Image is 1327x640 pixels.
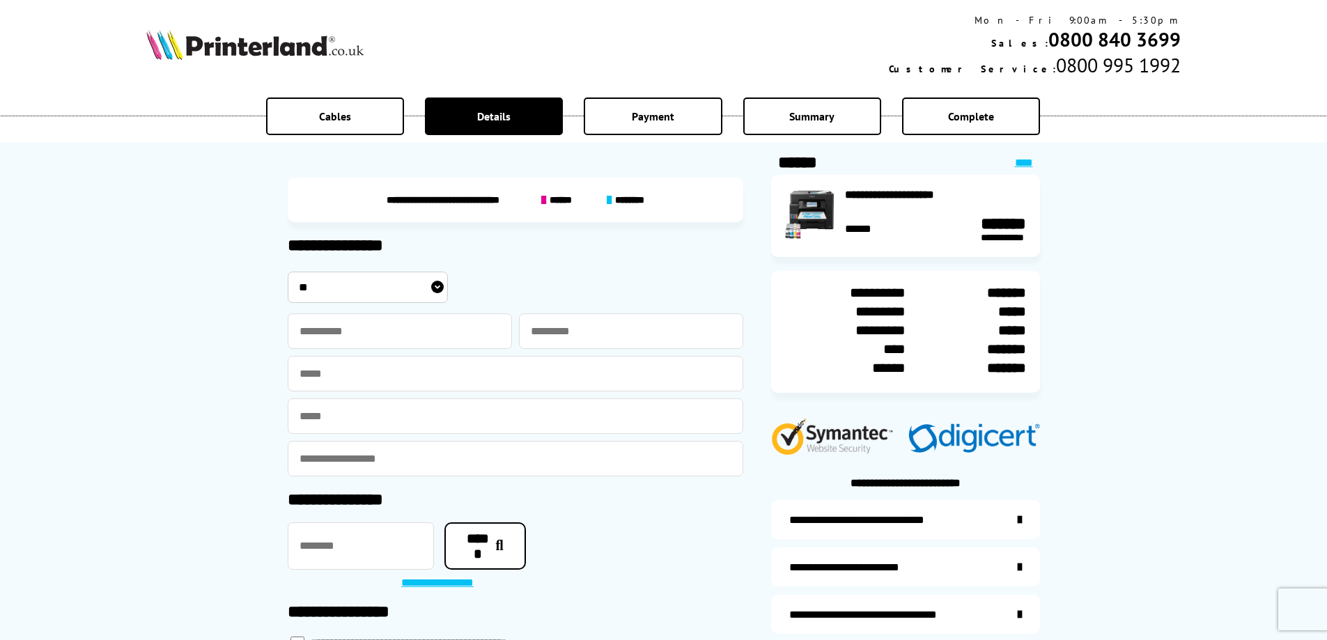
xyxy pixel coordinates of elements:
a: 0800 840 3699 [1048,26,1181,52]
div: Mon - Fri 9:00am - 5:30pm [889,14,1181,26]
a: additional-cables [771,595,1040,634]
span: 0800 995 1992 [1056,52,1181,78]
span: Details [477,109,511,123]
img: Printerland Logo [146,29,364,60]
span: Sales: [991,37,1048,49]
a: items-arrive [771,547,1040,586]
span: Payment [632,109,674,123]
span: Cables [319,109,351,123]
span: Complete [948,109,994,123]
a: additional-ink [771,500,1040,539]
span: Customer Service: [889,63,1056,75]
span: Summary [789,109,835,123]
